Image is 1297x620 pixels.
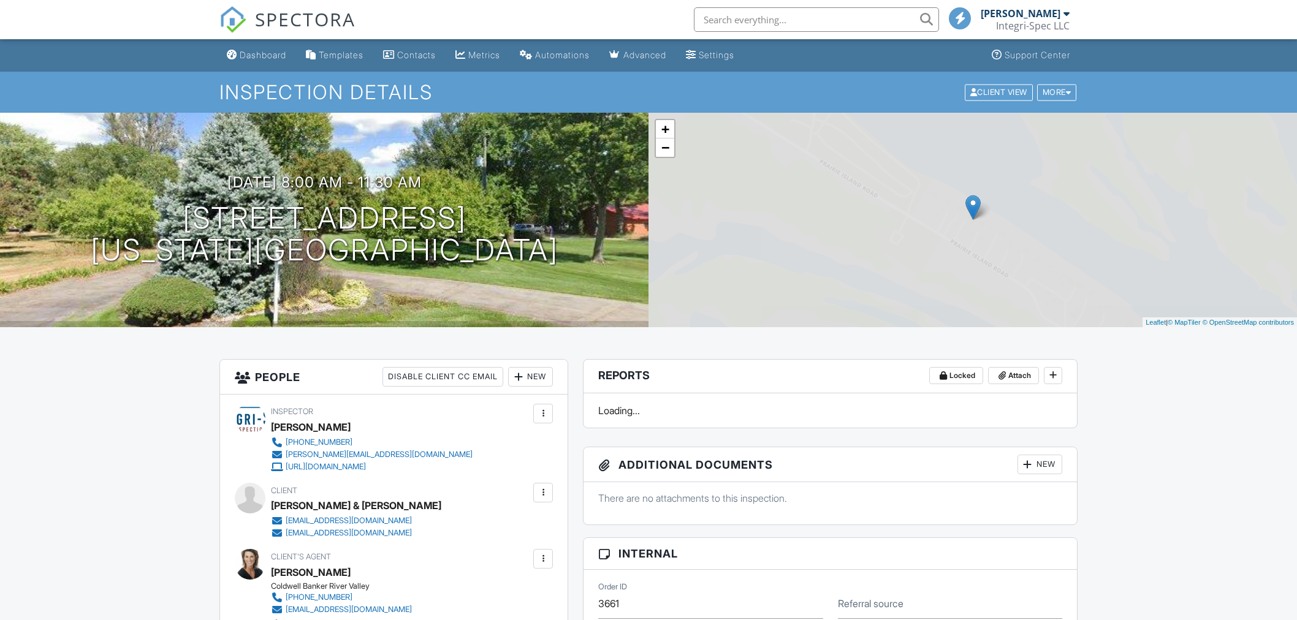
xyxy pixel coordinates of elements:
h1: [STREET_ADDRESS] [US_STATE][GEOGRAPHIC_DATA] [91,202,558,267]
div: [EMAIL_ADDRESS][DOMAIN_NAME] [286,516,412,526]
div: Templates [319,50,363,60]
div: | [1143,317,1297,328]
label: Referral source [838,597,903,610]
div: [URL][DOMAIN_NAME] [286,462,366,472]
a: SPECTORA [219,17,356,42]
a: [PERSON_NAME] [271,563,351,581]
div: [PERSON_NAME] [271,418,351,436]
a: [EMAIL_ADDRESS][DOMAIN_NAME] [271,515,432,527]
h3: Additional Documents [584,447,1077,482]
a: Advanced [604,44,671,67]
div: Dashboard [240,50,286,60]
div: Contacts [397,50,436,60]
div: [PHONE_NUMBER] [286,437,352,447]
a: Support Center [987,44,1075,67]
a: © OpenStreetMap contributors [1203,319,1294,326]
h3: Internal [584,538,1077,570]
a: [PHONE_NUMBER] [271,436,473,448]
input: Search everything... [694,7,939,32]
a: Templates [301,44,368,67]
a: [PHONE_NUMBER] [271,591,412,603]
span: Client [271,486,297,495]
a: [URL][DOMAIN_NAME] [271,461,473,473]
div: New [508,367,553,387]
div: Advanced [623,50,666,60]
div: Automations [535,50,590,60]
span: SPECTORA [255,6,356,32]
div: New [1017,455,1062,474]
a: Contacts [378,44,441,67]
div: More [1037,84,1077,100]
div: [PERSON_NAME] [981,7,1060,20]
a: [EMAIL_ADDRESS][DOMAIN_NAME] [271,603,412,616]
label: Order ID [598,581,627,592]
div: Metrics [468,50,500,60]
a: [PERSON_NAME][EMAIL_ADDRESS][DOMAIN_NAME] [271,448,473,461]
p: There are no attachments to this inspection. [598,491,1062,505]
img: The Best Home Inspection Software - Spectora [219,6,246,33]
a: Dashboard [222,44,291,67]
div: Client View [965,84,1033,100]
a: Client View [964,87,1036,96]
span: Client's Agent [271,552,331,561]
div: Integri-Spec LLC [996,20,1070,32]
h3: People [220,360,568,395]
a: Leaflet [1146,319,1166,326]
div: [EMAIL_ADDRESS][DOMAIN_NAME] [286,605,412,614]
div: [PHONE_NUMBER] [286,592,352,602]
div: Settings [699,50,734,60]
a: Automations (Basic) [515,44,595,67]
div: [EMAIL_ADDRESS][DOMAIN_NAME] [286,528,412,538]
a: [EMAIL_ADDRESS][DOMAIN_NAME] [271,527,432,539]
div: Coldwell Banker River Valley [271,581,422,591]
div: [PERSON_NAME][EMAIL_ADDRESS][DOMAIN_NAME] [286,450,473,459]
a: Zoom out [656,138,674,157]
div: Disable Client CC Email [382,367,503,387]
div: Support Center [1005,50,1070,60]
a: Metrics [451,44,505,67]
a: Settings [681,44,739,67]
h3: [DATE] 8:00 am - 11:30 am [227,174,422,191]
a: © MapTiler [1168,319,1201,326]
h1: Inspection Details [219,81,1078,103]
span: Inspector [271,407,313,416]
a: Zoom in [656,120,674,138]
div: [PERSON_NAME] & [PERSON_NAME] [271,496,441,515]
